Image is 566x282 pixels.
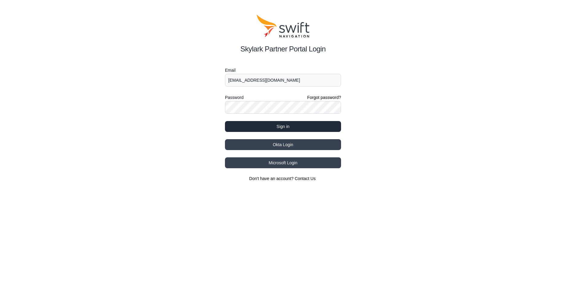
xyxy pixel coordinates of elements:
[307,94,341,100] a: Forgot password?
[225,67,341,74] label: Email
[295,176,316,181] a: Contact Us
[225,44,341,54] h2: Skylark Partner Portal Login
[225,175,341,182] section: Don't have an account?
[225,121,341,132] button: Sign in
[225,157,341,168] button: Microsoft Login
[225,139,341,150] button: Okta Login
[225,94,243,101] label: Password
